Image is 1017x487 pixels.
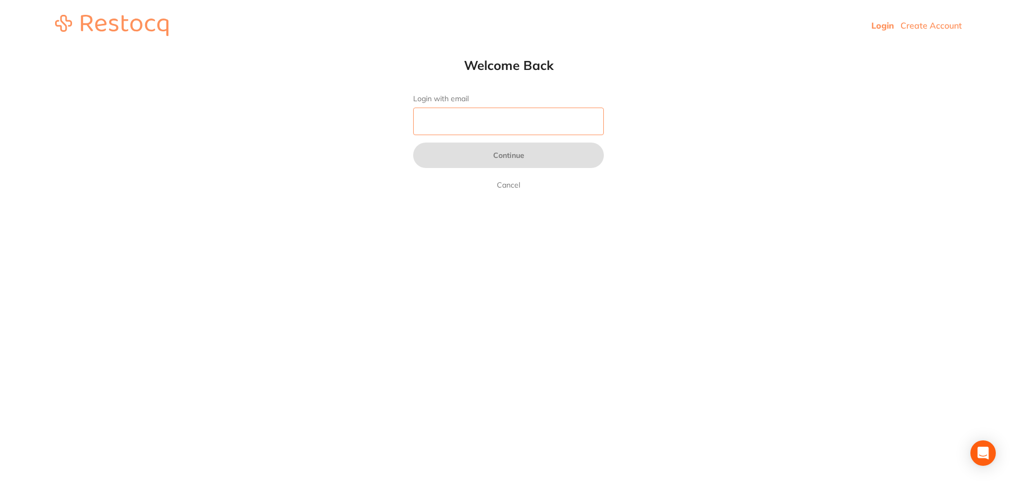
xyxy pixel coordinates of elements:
label: Login with email [413,94,604,103]
a: Create Account [900,20,962,31]
a: Cancel [495,179,522,191]
div: Open Intercom Messenger [970,440,996,466]
button: Continue [413,143,604,168]
h1: Welcome Back [392,57,625,73]
img: restocq_logo.svg [55,15,168,36]
a: Login [871,20,894,31]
